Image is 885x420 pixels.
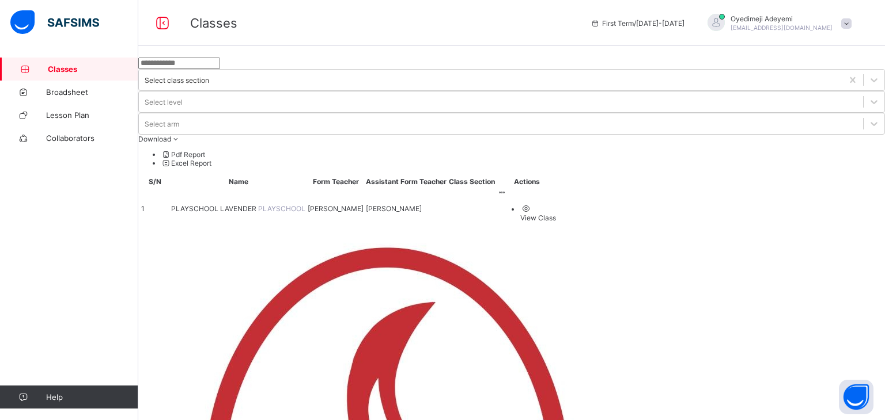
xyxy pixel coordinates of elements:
th: Assistant Form Teacher [365,177,447,186]
span: [PERSON_NAME] [366,204,422,213]
th: Class Section [448,177,496,186]
span: [EMAIL_ADDRESS][DOMAIN_NAME] [731,24,833,31]
th: Actions [497,177,557,186]
div: OyedimejiAdeyemi [696,14,857,33]
span: session/term information [591,19,684,28]
th: S/N [141,177,169,186]
span: Classes [190,16,237,30]
th: Form Teacher [307,177,364,186]
td: 1 [141,188,169,230]
th: Name [171,177,306,186]
div: View Class [520,213,556,222]
span: Lesson Plan [46,110,138,120]
span: PLAYSCHOOL [258,204,305,213]
span: Download [138,135,171,143]
span: Oyedimeji Adeyemi [731,14,833,23]
span: [PERSON_NAME] [308,204,364,213]
span: PLAYSCHOOL LAVENDER [171,204,258,213]
span: Collaborators [46,133,138,143]
div: Select class section [145,76,209,85]
div: Select level [145,98,183,106]
img: safsims [10,10,99,35]
li: dropdown-list-item-null-0 [161,150,885,159]
div: Select arm [145,120,179,128]
li: dropdown-list-item-null-1 [161,159,885,167]
button: Open asap [839,380,873,414]
span: Broadsheet [46,87,138,97]
span: Help [46,392,138,402]
span: Classes [48,64,138,74]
